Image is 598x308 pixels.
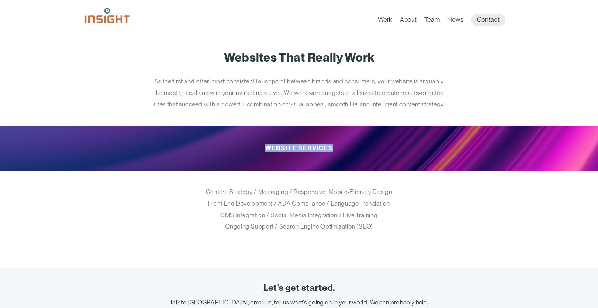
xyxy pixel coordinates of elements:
[153,186,445,232] p: Content Strategy / Messaging / Responsive, Mobile-Friendly Design Front End Development / ADA Com...
[153,76,445,110] p: As the first and often most consistent touchpoint between brands and consumers, your website is a...
[12,299,586,306] div: Talk to [GEOGRAPHIC_DATA], email us, tell us what's going on in your world. We can probably help.
[97,126,501,171] h2: Website Services
[97,51,501,64] h1: Websites That Really Work
[378,14,513,26] nav: primary navigation menu
[471,14,505,26] a: Contact
[447,16,463,26] a: News
[378,16,392,26] a: Work
[400,16,417,26] a: About
[12,283,586,293] div: Let's get started.
[85,8,130,23] img: Insight Marketing Design
[424,16,440,26] a: Team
